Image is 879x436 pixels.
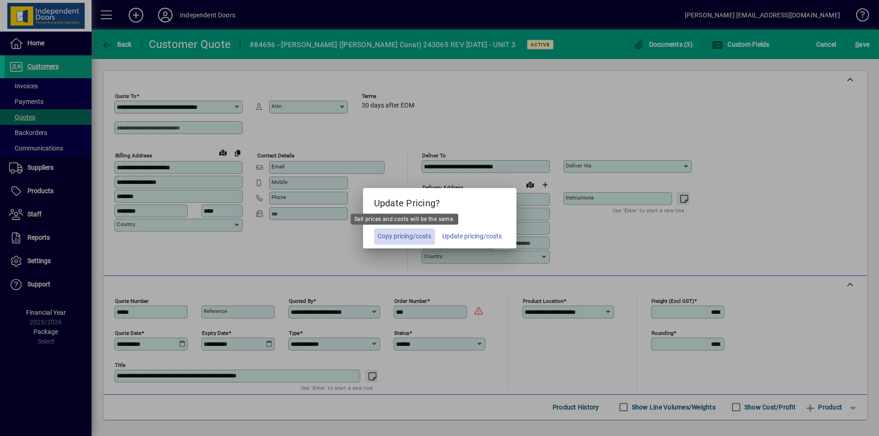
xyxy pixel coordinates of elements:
[351,214,458,225] div: Sell prices and costs will be the same.
[442,231,502,241] span: Update pricing/costs
[378,231,431,241] span: Copy pricing/costs
[363,188,516,215] h5: Update Pricing?
[439,228,505,245] button: Update pricing/costs
[374,228,435,245] button: Copy pricing/costs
